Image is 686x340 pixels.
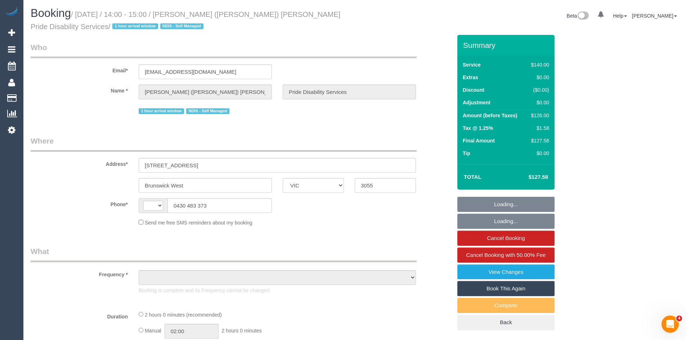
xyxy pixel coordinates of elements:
[139,64,272,79] input: Email*
[528,112,549,119] div: $126.00
[528,150,549,157] div: $0.00
[4,7,19,17] img: Automaid Logo
[108,23,206,31] span: /
[139,287,416,294] p: Booking is complete and its Frequency cannot be changed
[463,74,478,81] label: Extras
[25,158,133,168] label: Address*
[457,248,555,263] a: Cancel Booking with 50.00% Fee
[466,252,546,258] span: Cancel Booking with 50.00% Fee
[463,61,481,68] label: Service
[112,23,158,29] span: 1 hour arrival window
[160,23,203,29] span: NDIS - Self Managed
[463,86,484,94] label: Discount
[31,246,417,262] legend: What
[463,124,493,132] label: Tax @ 1.25%
[25,268,133,278] label: Frequency *
[222,328,262,334] span: 2 hours 0 minutes
[31,10,340,31] small: / [DATE] / 14:00 - 15:00 / [PERSON_NAME] ([PERSON_NAME]) [PERSON_NAME] Pride Disability Services
[632,13,677,19] a: [PERSON_NAME]
[463,41,551,49] h3: Summary
[507,174,548,180] h4: $127.58
[145,312,222,318] span: 2 hours 0 minutes (recommended)
[355,178,416,193] input: Post Code*
[457,231,555,246] a: Cancel Booking
[139,178,272,193] input: Suburb*
[528,74,549,81] div: $0.00
[577,12,589,21] img: New interface
[139,85,272,99] input: First Name*
[613,13,627,19] a: Help
[528,99,549,106] div: $0.00
[25,64,133,74] label: Email*
[25,198,133,208] label: Phone*
[463,112,517,119] label: Amount (before Taxes)
[167,198,272,213] input: Phone*
[457,264,555,280] a: View Changes
[528,61,549,68] div: $140.00
[528,86,549,94] div: ($0.00)
[463,99,490,106] label: Adjustment
[662,316,679,333] iframe: Intercom live chat
[31,42,417,58] legend: Who
[463,150,470,157] label: Tip
[457,315,555,330] a: Back
[145,220,252,226] span: Send me free SMS reminders about my booking
[139,108,184,114] span: 1 hour arrival window
[283,85,416,99] input: Last Name*
[145,328,161,334] span: Manual
[186,108,229,114] span: NDIS - Self Managed
[31,136,417,152] legend: Where
[463,137,495,144] label: Final Amount
[464,174,481,180] strong: Total
[528,137,549,144] div: $127.58
[457,281,555,296] a: Book This Again
[25,310,133,320] label: Duration
[25,85,133,94] label: Name *
[567,13,589,19] a: Beta
[31,7,71,19] span: Booking
[676,316,682,321] span: 4
[528,124,549,132] div: $1.58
